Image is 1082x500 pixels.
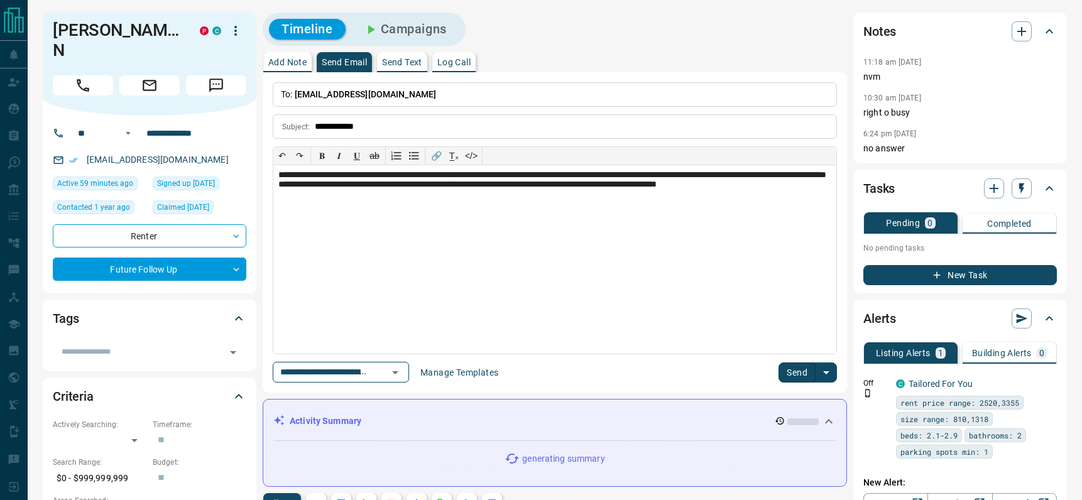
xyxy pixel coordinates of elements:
[863,476,1057,489] p: New Alert:
[53,200,146,218] div: Wed Jan 24 2024
[268,58,307,67] p: Add Note
[282,121,310,133] p: Subject:
[386,364,404,381] button: Open
[273,410,836,433] div: Activity Summary
[369,151,380,161] s: ab
[522,452,604,465] p: generating summary
[382,58,422,67] p: Send Text
[886,219,920,227] p: Pending
[313,147,331,165] button: 𝐁
[863,58,921,67] p: 11:18 am [DATE]
[863,70,1057,84] p: nvm
[437,58,471,67] p: Log Call
[291,147,309,165] button: ↷
[900,396,1019,409] span: rent price range: 2520,3355
[938,349,943,357] p: 1
[863,378,888,389] p: Off
[53,386,94,406] h2: Criteria
[53,224,246,247] div: Renter
[87,155,229,165] a: [EMAIL_ADDRESS][DOMAIN_NAME]
[53,75,113,95] span: Call
[987,219,1032,228] p: Completed
[53,177,146,194] div: Wed Aug 13 2025
[900,445,988,458] span: parking spots min: 1
[863,389,872,398] svg: Push Notification Only
[863,173,1057,204] div: Tasks
[269,19,346,40] button: Timeline
[153,200,246,218] div: Wed Jan 17 2024
[779,362,816,383] button: Send
[427,147,445,165] button: 🔗
[354,151,360,161] span: 𝐔
[53,419,146,430] p: Actively Searching:
[863,94,921,102] p: 10:30 am [DATE]
[53,20,181,60] h1: [PERSON_NAME] N
[413,362,506,383] button: Manage Templates
[322,58,367,67] p: Send Email
[119,75,180,95] span: Email
[863,21,896,41] h2: Notes
[121,126,136,141] button: Open
[1039,349,1044,357] p: 0
[863,308,896,329] h2: Alerts
[157,177,215,190] span: Signed up [DATE]
[909,379,973,389] a: Tailored For You
[863,239,1057,258] p: No pending tasks
[153,419,246,430] p: Timeframe:
[153,457,246,468] p: Budget:
[153,177,246,194] div: Mon Aug 03 2020
[351,19,459,40] button: Campaigns
[212,26,221,35] div: condos.ca
[388,147,405,165] button: Numbered list
[900,429,958,442] span: beds: 2.1-2.9
[348,147,366,165] button: 𝐔
[53,303,246,334] div: Tags
[157,201,209,214] span: Claimed [DATE]
[896,379,905,388] div: condos.ca
[53,468,146,489] p: $0 - $999,999,999
[863,265,1057,285] button: New Task
[863,16,1057,46] div: Notes
[863,178,895,198] h2: Tasks
[366,147,383,165] button: ab
[972,349,1032,357] p: Building Alerts
[331,147,348,165] button: 𝑰
[53,308,79,329] h2: Tags
[779,362,837,383] div: split button
[295,89,437,99] span: [EMAIL_ADDRESS][DOMAIN_NAME]
[445,147,462,165] button: T̲ₓ
[57,177,133,190] span: Active 59 minutes ago
[290,415,361,428] p: Activity Summary
[863,129,917,138] p: 6:24 pm [DATE]
[273,82,837,107] p: To:
[53,258,246,281] div: Future Follow Up
[876,349,931,357] p: Listing Alerts
[927,219,932,227] p: 0
[53,381,246,411] div: Criteria
[186,75,246,95] span: Message
[405,147,423,165] button: Bullet list
[57,201,130,214] span: Contacted 1 year ago
[273,147,291,165] button: ↶
[863,106,1057,119] p: right o busy
[462,147,480,165] button: </>
[53,457,146,468] p: Search Range:
[863,303,1057,334] div: Alerts
[863,142,1057,155] p: no answer
[969,429,1022,442] span: bathrooms: 2
[900,413,988,425] span: size range: 810,1318
[224,344,242,361] button: Open
[200,26,209,35] div: property.ca
[69,156,78,165] svg: Email Verified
